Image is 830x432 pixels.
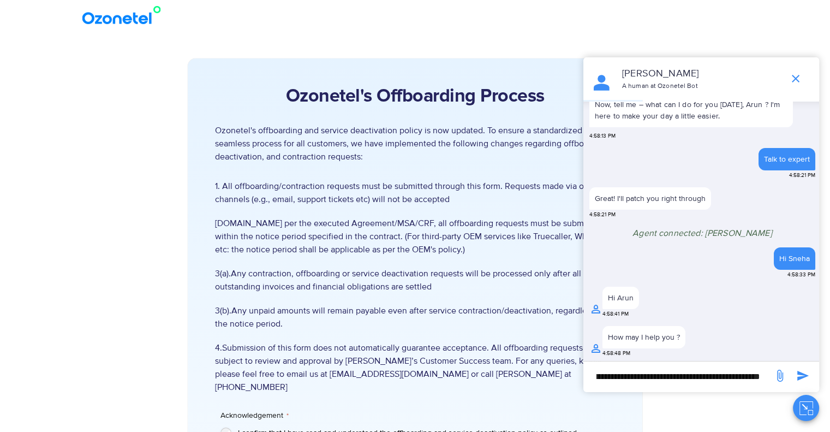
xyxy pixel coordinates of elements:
[608,332,680,343] div: How may I help you ?
[215,267,615,293] span: 3(a).Any contraction, offboarding or service deactivation requests will be processed only after a...
[602,350,630,358] span: 4:58:48 PM
[622,81,779,91] p: A human at Ozonetel Bot
[215,341,615,394] span: 4.Submission of this form does not automatically guarantee acceptance. All offboarding requests a...
[589,132,616,140] span: 4:58:13 PM
[622,67,779,81] p: [PERSON_NAME]
[215,217,615,256] span: [DOMAIN_NAME] per the executed Agreement/MSA/CRF, all offboarding requests must be submitted with...
[792,365,814,387] span: send message
[215,304,615,330] span: 3(b).Any unpaid amounts will remain payable even after service contraction/deactivation, regardle...
[220,410,289,421] legend: Acknowledgement
[602,310,629,318] span: 4:58:41 PM
[215,180,615,206] span: 1. All offboarding/contraction requests must be submitted through this form. Requests made via ot...
[785,68,807,90] span: end chat or minimize
[789,171,815,180] span: 4:58:21 PM
[215,86,615,108] h2: Ozonetel's Offboarding Process
[215,124,615,163] p: Ozonetel's offboarding and service deactivation policy is now updated. To ensure a standardized a...
[787,271,815,279] span: 4:58:33 PM
[589,93,793,127] p: Now, tell me – what can I do for you [DATE], Arun ? I'm here to make your day a little easier.
[632,228,772,239] span: Agent connected: [PERSON_NAME]
[608,292,634,304] div: Hi Arun
[589,367,768,387] div: new-msg-input
[779,253,810,264] div: Hi Sneha
[764,153,810,165] div: Talk to expert
[793,395,819,421] button: Close chat
[589,211,616,219] span: 4:58:21 PM
[769,365,791,387] span: send message
[595,193,706,204] p: Great! I'll patch you right through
